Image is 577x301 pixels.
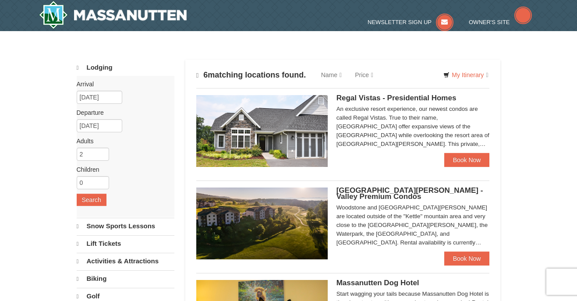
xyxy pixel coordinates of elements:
[336,94,457,102] span: Regal Vistas - Presidential Homes
[438,68,494,81] a: My Itinerary
[203,71,208,79] span: 6
[77,165,168,174] label: Children
[336,186,483,201] span: [GEOGRAPHIC_DATA][PERSON_NAME] - Valley Premium Condos
[368,19,432,25] span: Newsletter Sign Up
[336,279,419,287] span: Massanutten Dog Hotel
[336,105,490,149] div: An exclusive resort experience, our newest condos are called Regal Vistas. True to their name, [G...
[39,1,187,29] a: Massanutten Resort
[77,194,106,206] button: Search
[77,108,168,117] label: Departure
[77,270,174,287] a: Biking
[77,253,174,269] a: Activities & Attractions
[77,60,174,76] a: Lodging
[196,188,328,259] img: 19219041-4-ec11c166.jpg
[469,19,510,25] span: Owner's Site
[77,137,168,145] label: Adults
[444,251,490,266] a: Book Now
[77,235,174,252] a: Lift Tickets
[77,218,174,234] a: Snow Sports Lessons
[368,19,453,25] a: Newsletter Sign Up
[315,66,348,84] a: Name
[196,95,328,167] img: 19218991-1-902409a9.jpg
[469,19,532,25] a: Owner's Site
[348,66,380,84] a: Price
[444,153,490,167] a: Book Now
[336,203,490,247] div: Woodstone and [GEOGRAPHIC_DATA][PERSON_NAME] are located outside of the "Kettle" mountain area an...
[196,71,306,80] h4: matching locations found.
[39,1,187,29] img: Massanutten Resort Logo
[77,80,168,89] label: Arrival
